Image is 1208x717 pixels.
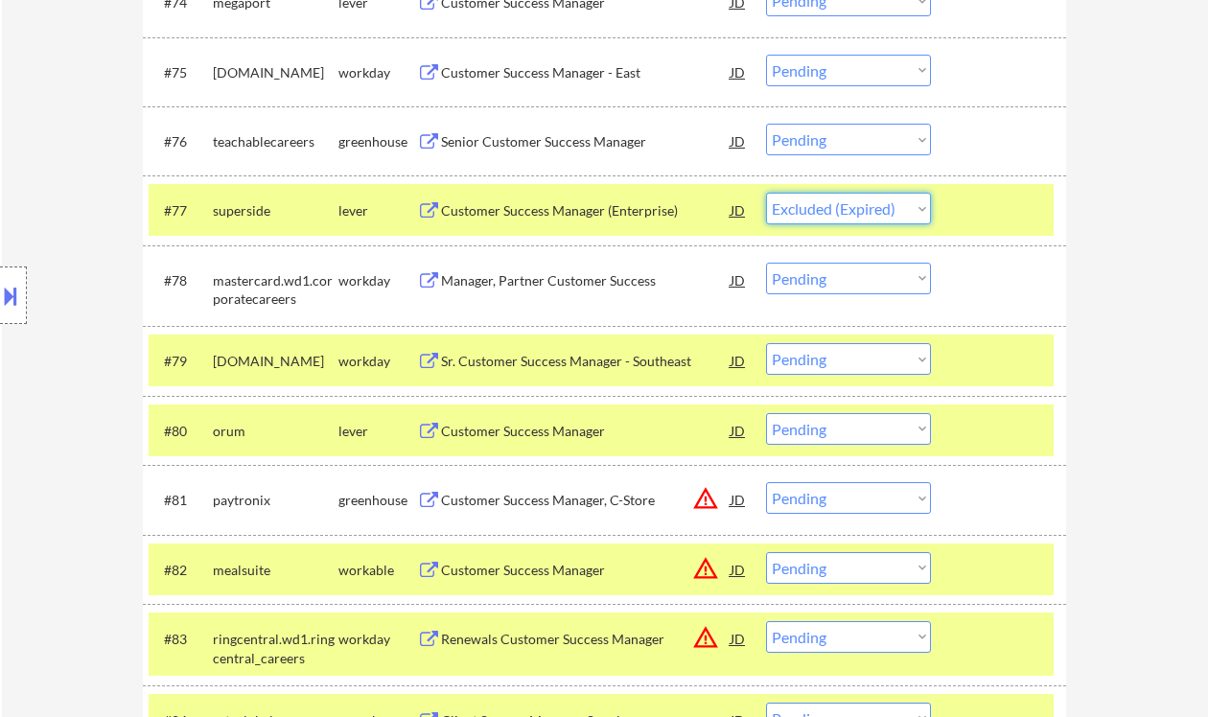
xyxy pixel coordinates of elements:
[692,485,719,512] button: warning_amber
[213,561,338,580] div: mealsuite
[729,482,748,517] div: JD
[164,491,197,510] div: #81
[729,193,748,227] div: JD
[441,561,731,580] div: Customer Success Manager
[164,630,197,649] div: #83
[338,63,417,82] div: workday
[729,621,748,656] div: JD
[692,555,719,582] button: warning_amber
[213,491,338,510] div: paytronix
[213,630,338,667] div: ringcentral.wd1.ringcentral_careers
[729,263,748,297] div: JD
[338,132,417,151] div: greenhouse
[338,491,417,510] div: greenhouse
[338,422,417,441] div: lever
[729,124,748,158] div: JD
[441,422,731,441] div: Customer Success Manager
[729,55,748,89] div: JD
[338,201,417,220] div: lever
[441,352,731,371] div: Sr. Customer Success Manager - Southeast
[164,63,197,82] div: #75
[441,63,731,82] div: Customer Success Manager - East
[441,630,731,649] div: Renewals Customer Success Manager
[338,352,417,371] div: workday
[729,552,748,587] div: JD
[692,624,719,651] button: warning_amber
[729,343,748,378] div: JD
[164,561,197,580] div: #82
[441,271,731,290] div: Manager, Partner Customer Success
[729,413,748,448] div: JD
[338,630,417,649] div: workday
[441,132,731,151] div: Senior Customer Success Manager
[213,63,338,82] div: [DOMAIN_NAME]
[338,561,417,580] div: workable
[338,271,417,290] div: workday
[441,491,731,510] div: Customer Success Manager, C-Store
[441,201,731,220] div: Customer Success Manager (Enterprise)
